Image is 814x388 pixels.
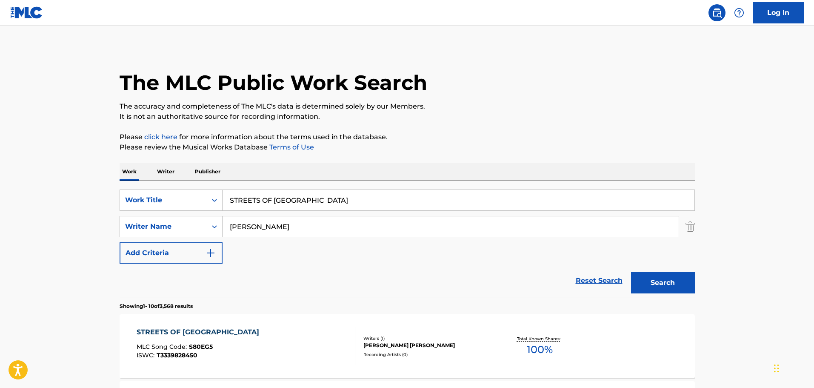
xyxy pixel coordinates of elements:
[206,248,216,258] img: 9d2ae6d4665cec9f34b9.svg
[120,302,193,310] p: Showing 1 - 10 of 3,568 results
[120,132,695,142] p: Please for more information about the terms used in the database.
[189,343,213,351] span: S80EG5
[753,2,804,23] a: Log In
[144,133,177,141] a: click here
[517,336,563,342] p: Total Known Shares:
[731,4,748,21] div: Help
[363,335,492,342] div: Writers ( 1 )
[363,351,492,358] div: Recording Artists ( 0 )
[120,242,223,264] button: Add Criteria
[120,142,695,152] p: Please review the Musical Works Database
[125,221,202,232] div: Writer Name
[192,163,223,181] p: Publisher
[712,8,722,18] img: search
[527,342,553,357] span: 100 %
[125,195,202,205] div: Work Title
[120,163,139,181] p: Work
[137,327,263,337] div: STREETS OF [GEOGRAPHIC_DATA]
[363,342,492,349] div: [PERSON_NAME] [PERSON_NAME]
[137,343,189,351] span: MLC Song Code :
[771,347,814,388] iframe: Chat Widget
[774,356,779,381] div: Drag
[120,112,695,122] p: It is not an authoritative source for recording information.
[708,4,725,21] a: Public Search
[734,8,744,18] img: help
[631,272,695,293] button: Search
[10,6,43,19] img: MLC Logo
[120,314,695,378] a: STREETS OF [GEOGRAPHIC_DATA]MLC Song Code:S80EG5ISWC:T3339828450Writers (1)[PERSON_NAME] [PERSON_...
[268,143,314,151] a: Terms of Use
[685,216,695,237] img: Delete Criterion
[120,190,695,298] form: Search Form
[120,101,695,112] p: The accuracy and completeness of The MLC's data is determined solely by our Members.
[157,351,197,359] span: T3339828450
[154,163,177,181] p: Writer
[137,351,157,359] span: ISWC :
[571,271,627,290] a: Reset Search
[120,70,427,95] h1: The MLC Public Work Search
